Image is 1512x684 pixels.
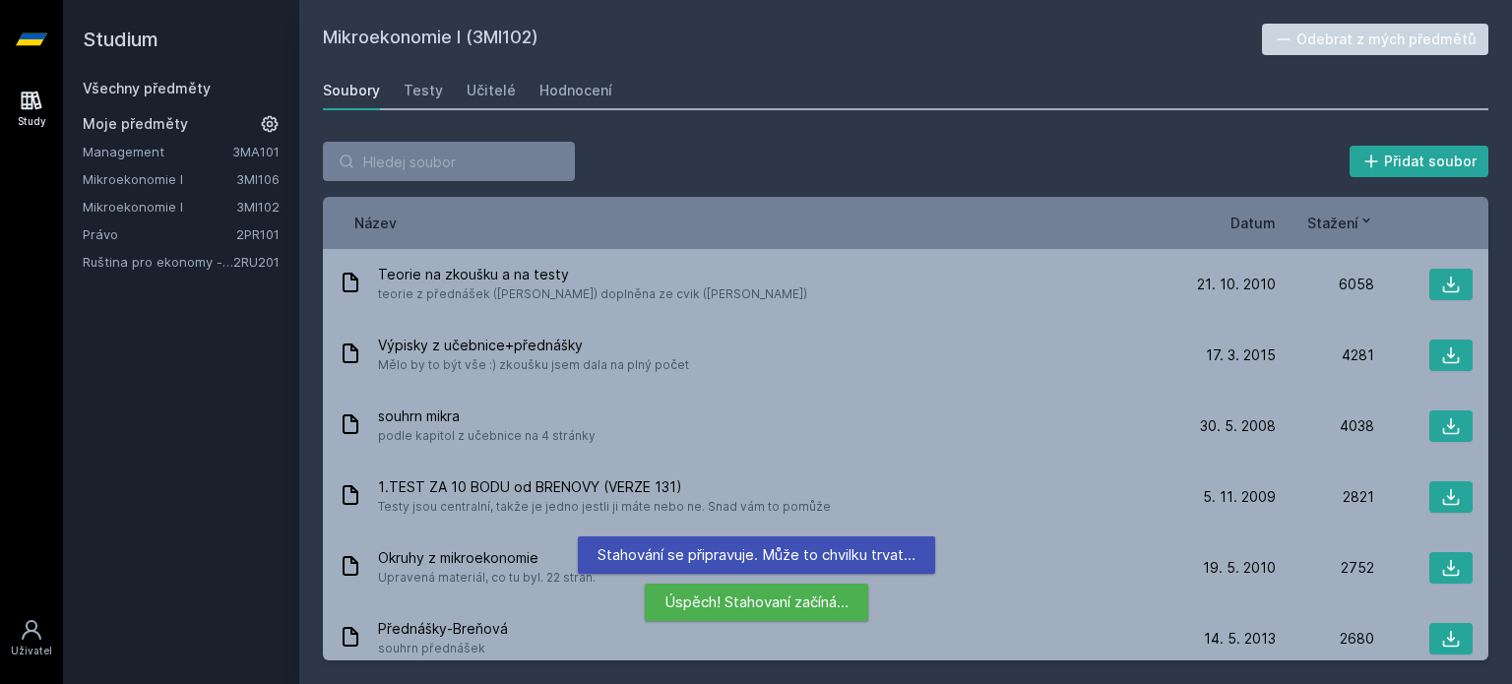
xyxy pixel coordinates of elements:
[1350,146,1489,177] button: Přidat soubor
[11,644,52,658] div: Uživatel
[1307,213,1358,233] span: Stažení
[1204,629,1276,649] span: 14. 5. 2013
[354,213,397,233] button: Název
[83,114,188,134] span: Moje předměty
[1203,558,1276,578] span: 19. 5. 2010
[83,224,236,244] a: Právo
[18,114,46,129] div: Study
[323,24,1262,55] h2: Mikroekonomie I (3MI102)
[1276,629,1374,649] div: 2680
[323,81,380,100] div: Soubory
[404,71,443,110] a: Testy
[83,169,236,189] a: Mikroekonomie I
[378,619,508,639] span: Přednášky-Breňová
[1230,213,1276,233] button: Datum
[378,406,596,426] span: souhrn mikra
[378,426,596,446] span: podle kapitol z učebnice na 4 stránky
[539,81,612,100] div: Hodnocení
[83,197,236,217] a: Mikroekonomie I
[539,71,612,110] a: Hodnocení
[1276,558,1374,578] div: 2752
[4,608,59,668] a: Uživatel
[232,144,280,159] a: 3MA101
[236,171,280,187] a: 3MI106
[233,254,280,270] a: 2RU201
[1200,416,1276,436] span: 30. 5. 2008
[645,584,868,621] div: Úspěch! Stahovaní začíná…
[1276,345,1374,365] div: 4281
[83,142,232,161] a: Management
[236,226,280,242] a: 2PR101
[378,284,807,304] span: teorie z přednášek ([PERSON_NAME]) doplněna ze cvik ([PERSON_NAME])
[578,536,935,574] div: Stahování se připravuje. Může to chvilku trvat…
[1276,275,1374,294] div: 6058
[378,336,689,355] span: Výpisky z učebnice+přednášky
[83,80,211,96] a: Všechny předměty
[83,252,233,272] a: Ruština pro ekonomy - pokročilá úroveň 1 (B2)
[467,71,516,110] a: Učitelé
[4,79,59,139] a: Study
[1262,24,1489,55] button: Odebrat z mých předmětů
[1307,213,1374,233] button: Stažení
[404,81,443,100] div: Testy
[1276,416,1374,436] div: 4038
[378,355,689,375] span: Mělo by to být vše :) zkoušku jsem dala na plný počet
[1203,487,1276,507] span: 5. 11. 2009
[378,265,807,284] span: Teorie na zkoušku a na testy
[378,639,508,658] span: souhrn přednášek
[1197,275,1276,294] span: 21. 10. 2010
[1206,345,1276,365] span: 17. 3. 2015
[323,71,380,110] a: Soubory
[378,568,596,588] span: Upravená materiál, co tu byl. 22 stran.
[236,199,280,215] a: 3MI102
[467,81,516,100] div: Učitelé
[378,548,596,568] span: Okruhy z mikroekonomie
[378,497,831,517] span: Testy jsou centralní, takže je jedno jestli ji máte nebo ne. Snad vám to pomůže
[323,142,575,181] input: Hledej soubor
[378,477,831,497] span: 1.TEST ZA 10 BODU od BRENOVY (VERZE 131)
[1276,487,1374,507] div: 2821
